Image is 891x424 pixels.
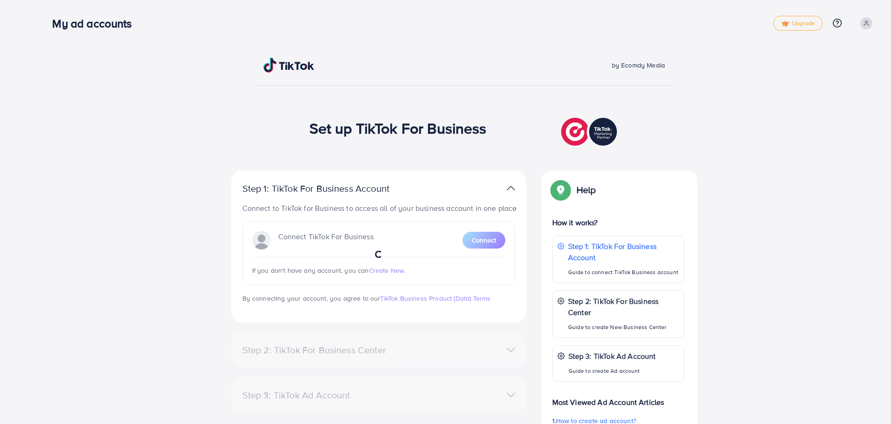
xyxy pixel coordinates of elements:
[576,184,596,195] p: Help
[569,365,656,377] p: Guide to create Ad account
[781,20,789,27] img: tick
[242,183,419,194] p: Step 1: TikTok For Business Account
[781,20,815,27] span: Upgrade
[568,296,679,318] p: Step 2: TikTok For Business Center
[568,267,679,278] p: Guide to connect TikTok Business account
[552,217,684,228] p: How it works?
[568,322,679,333] p: Guide to create New Business Center
[309,119,487,137] h1: Set up TikTok For Business
[552,182,569,198] img: Popup guide
[612,61,665,70] span: by Ecomdy Media
[52,17,139,30] h3: My ad accounts
[507,182,515,195] img: TikTok partner
[552,389,684,408] p: Most Viewed Ad Account Articles
[561,115,619,148] img: TikTok partner
[569,350,656,362] p: Step 3: TikTok Ad Account
[773,16,823,31] a: tickUpgrade
[568,241,679,263] p: Step 1: TikTok For Business Account
[263,58,315,73] img: TikTok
